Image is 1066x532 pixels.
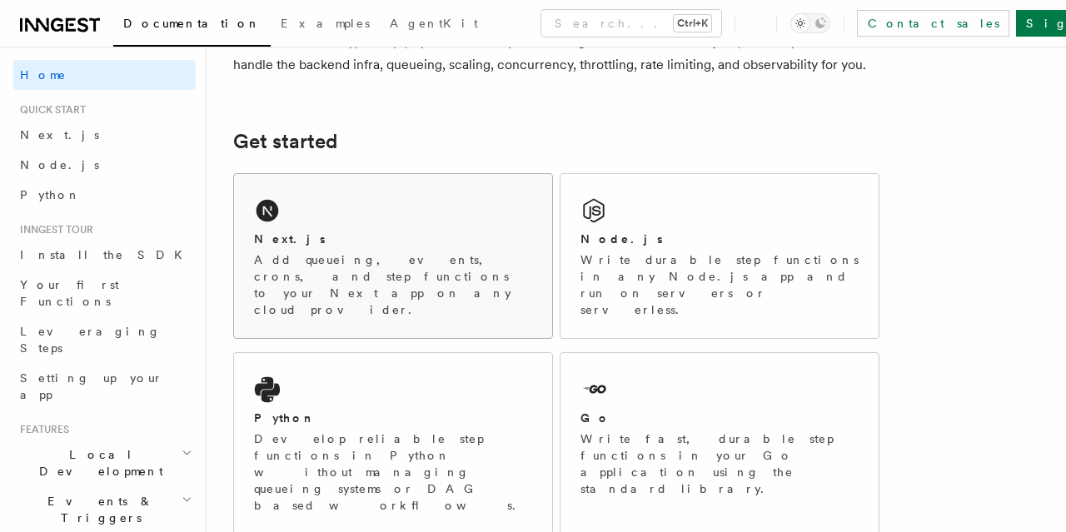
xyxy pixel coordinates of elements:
[254,410,316,426] h2: Python
[580,251,859,318] p: Write durable step functions in any Node.js app and run on servers or serverless.
[13,446,182,480] span: Local Development
[20,67,67,83] span: Home
[20,248,192,261] span: Install the SDK
[13,363,196,410] a: Setting up your app
[580,430,859,497] p: Write fast, durable step functions in your Go application using the standard library.
[13,493,182,526] span: Events & Triggers
[790,13,830,33] button: Toggle dark mode
[254,430,532,514] p: Develop reliable step functions in Python without managing queueing systems or DAG based workflows.
[233,30,879,77] p: Write functions in TypeScript, Python or Go to power background and scheduled jobs, with steps bu...
[233,130,337,153] a: Get started
[380,5,488,45] a: AgentKit
[13,423,69,436] span: Features
[13,240,196,270] a: Install the SDK
[857,10,1009,37] a: Contact sales
[674,15,711,32] kbd: Ctrl+K
[20,158,99,172] span: Node.js
[20,188,81,201] span: Python
[123,17,261,30] span: Documentation
[254,251,532,318] p: Add queueing, events, crons, and step functions to your Next app on any cloud provider.
[13,440,196,486] button: Local Development
[20,371,163,401] span: Setting up your app
[13,270,196,316] a: Your first Functions
[271,5,380,45] a: Examples
[233,173,553,339] a: Next.jsAdd queueing, events, crons, and step functions to your Next app on any cloud provider.
[281,17,370,30] span: Examples
[254,231,326,247] h2: Next.js
[580,231,663,247] h2: Node.js
[20,128,99,142] span: Next.js
[541,10,721,37] button: Search...Ctrl+K
[390,17,478,30] span: AgentKit
[113,5,271,47] a: Documentation
[13,103,86,117] span: Quick start
[13,316,196,363] a: Leveraging Steps
[13,120,196,150] a: Next.js
[13,150,196,180] a: Node.js
[13,223,93,236] span: Inngest tour
[580,410,610,426] h2: Go
[20,325,161,355] span: Leveraging Steps
[20,278,119,308] span: Your first Functions
[13,180,196,210] a: Python
[13,60,196,90] a: Home
[560,173,879,339] a: Node.jsWrite durable step functions in any Node.js app and run on servers or serverless.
